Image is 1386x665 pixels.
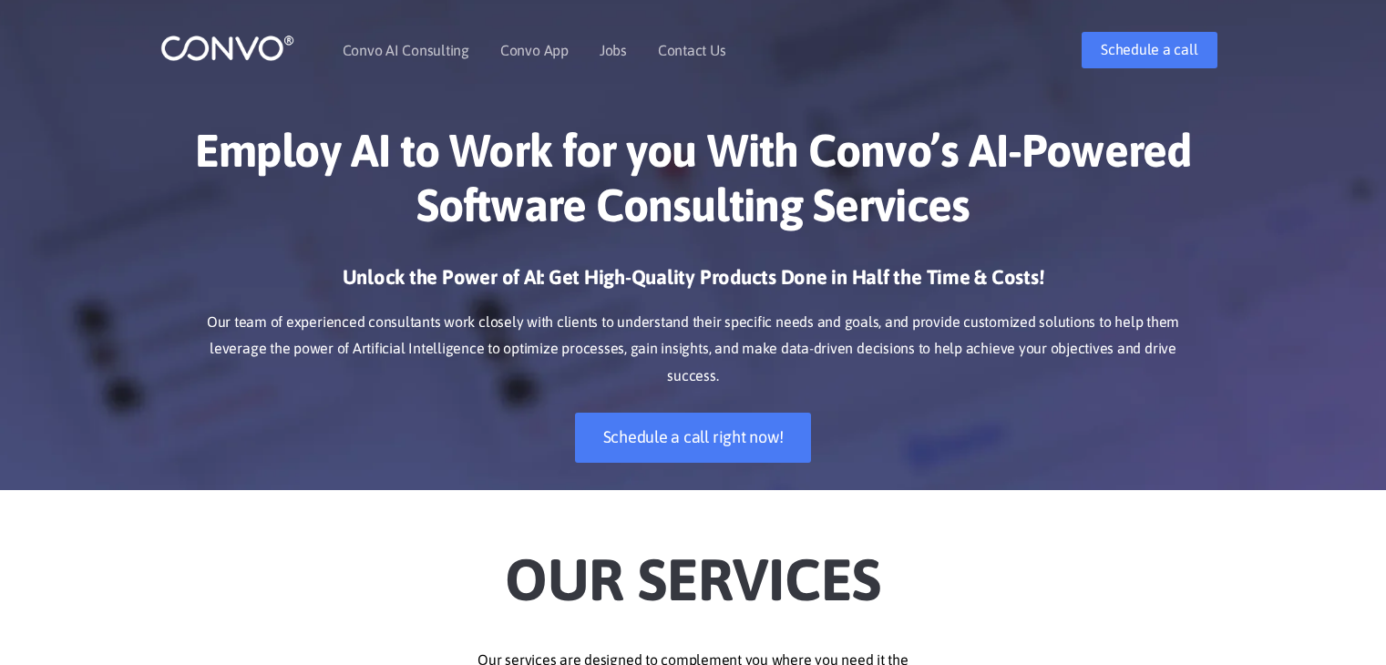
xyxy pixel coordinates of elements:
[188,123,1199,246] h1: Employ AI to Work for you With Convo’s AI-Powered Software Consulting Services
[658,43,726,57] a: Contact Us
[600,43,627,57] a: Jobs
[343,43,469,57] a: Convo AI Consulting
[1082,32,1217,68] a: Schedule a call
[500,43,569,57] a: Convo App
[160,34,294,62] img: logo_1.png
[188,264,1199,304] h3: Unlock the Power of AI: Get High-Quality Products Done in Half the Time & Costs!
[575,413,812,463] a: Schedule a call right now!
[188,309,1199,391] p: Our team of experienced consultants work closely with clients to understand their specific needs ...
[188,517,1199,619] h2: Our Services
